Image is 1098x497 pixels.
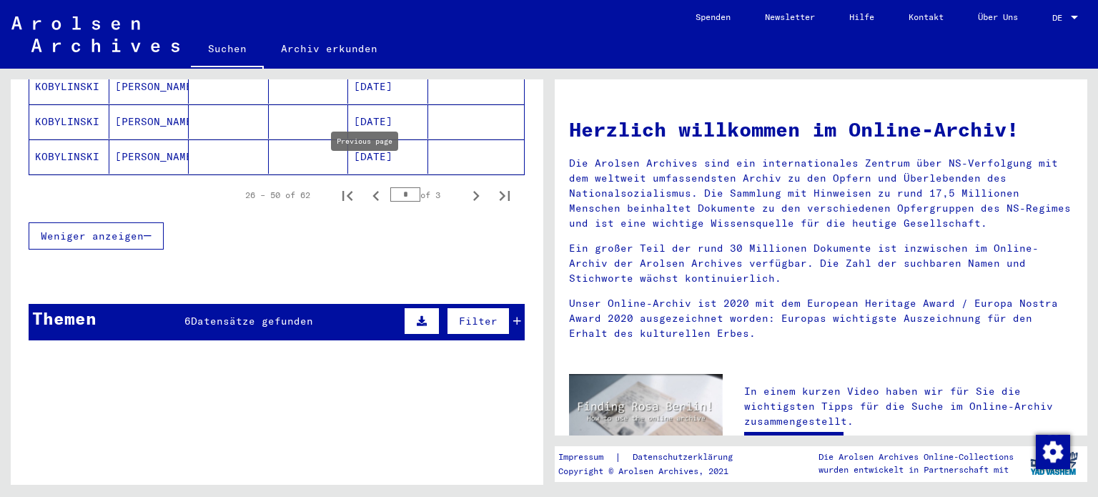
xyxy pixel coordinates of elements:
[11,16,179,52] img: Arolsen_neg.svg
[621,450,750,465] a: Datenschutzerklärung
[29,69,109,104] mat-cell: KOBYLINSKI
[109,104,189,139] mat-cell: [PERSON_NAME]
[348,69,428,104] mat-cell: [DATE]
[245,189,310,202] div: 26 – 50 of 62
[109,69,189,104] mat-cell: [PERSON_NAME]
[348,139,428,174] mat-cell: [DATE]
[1027,446,1081,481] img: yv_logo.png
[818,451,1014,463] p: Die Arolsen Archives Online-Collections
[29,139,109,174] mat-cell: KOBYLINSKI
[1036,435,1070,469] img: Zustimmung ändern
[569,296,1073,341] p: Unser Online-Archiv ist 2020 mit dem European Heritage Award / Europa Nostra Award 2020 ausgezeic...
[184,315,191,328] span: 6
[333,181,362,210] button: First page
[558,465,750,478] p: Copyright © Arolsen Archives, 2021
[490,181,519,210] button: Last page
[818,463,1014,476] p: wurden entwickelt in Partnerschaft mit
[32,305,97,331] div: Themen
[744,432,844,461] a: Video ansehen
[744,384,1073,429] p: In einem kurzen Video haben wir für Sie die wichtigsten Tipps für die Suche im Online-Archiv zusa...
[1052,13,1068,23] span: DE
[447,307,510,335] button: Filter
[362,181,390,210] button: Previous page
[558,450,750,465] div: |
[390,188,462,202] div: of 3
[191,315,313,328] span: Datensätze gefunden
[29,104,109,139] mat-cell: KOBYLINSKI
[264,31,395,66] a: Archiv erkunden
[558,450,615,465] a: Impressum
[348,104,428,139] mat-cell: [DATE]
[459,315,498,328] span: Filter
[569,374,723,458] img: video.jpg
[41,230,144,242] span: Weniger anzeigen
[569,156,1073,231] p: Die Arolsen Archives sind ein internationales Zentrum über NS-Verfolgung mit dem weltweit umfasse...
[191,31,264,69] a: Suchen
[109,139,189,174] mat-cell: [PERSON_NAME]
[462,181,490,210] button: Next page
[29,222,164,250] button: Weniger anzeigen
[569,241,1073,286] p: Ein großer Teil der rund 30 Millionen Dokumente ist inzwischen im Online-Archiv der Arolsen Archi...
[569,114,1073,144] h1: Herzlich willkommen im Online-Archiv!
